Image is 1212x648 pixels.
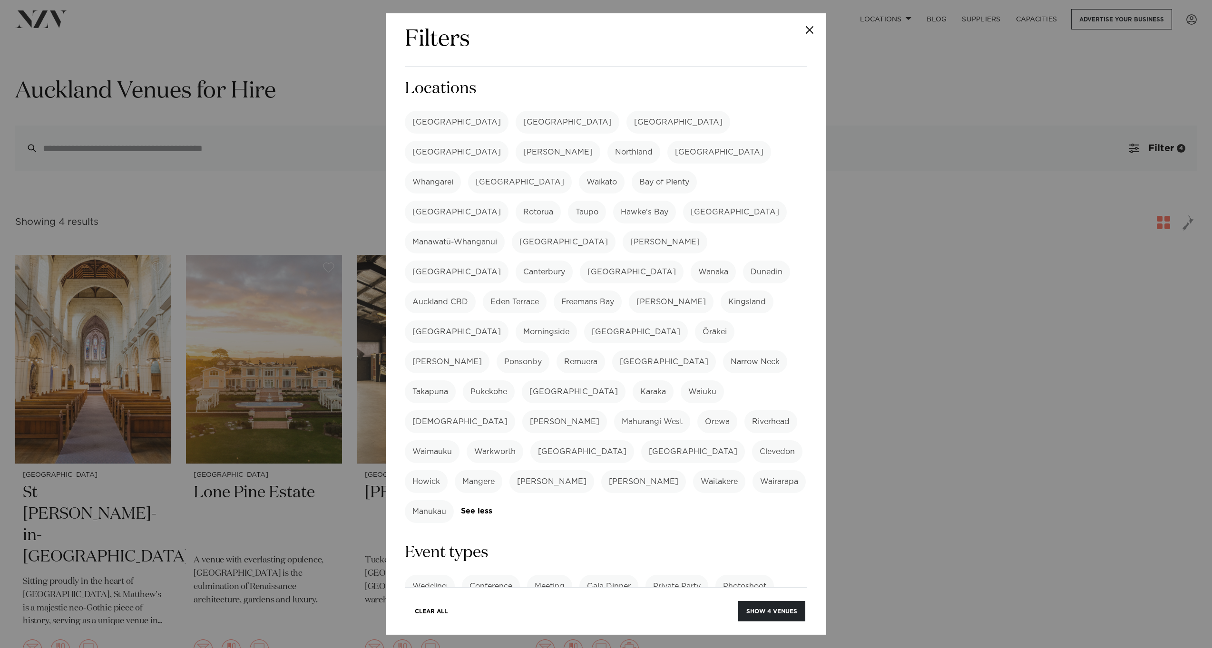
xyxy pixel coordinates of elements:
label: Waimauku [405,440,459,463]
label: Orewa [697,410,737,433]
label: Manawatū-Whanganui [405,231,505,253]
label: [GEOGRAPHIC_DATA] [512,231,616,253]
label: [GEOGRAPHIC_DATA] [405,111,508,134]
label: [GEOGRAPHIC_DATA] [405,320,508,343]
label: [GEOGRAPHIC_DATA] [584,320,688,343]
label: [GEOGRAPHIC_DATA] [641,440,745,463]
label: [GEOGRAPHIC_DATA] [530,440,634,463]
label: Private Party [645,575,708,598]
label: Meeting [527,575,572,598]
button: Close [793,13,826,47]
label: Gala Dinner [579,575,638,598]
label: Morningside [516,320,577,343]
label: Bay of Plenty [632,171,697,193]
label: Clevedon [752,440,802,463]
label: [GEOGRAPHIC_DATA] [683,201,787,223]
label: [PERSON_NAME] [516,141,600,164]
h3: Event types [405,542,807,563]
label: Eden Terrace [483,290,547,313]
label: [GEOGRAPHIC_DATA] [626,111,730,134]
label: [GEOGRAPHIC_DATA] [516,111,619,134]
label: Remuera [557,350,605,373]
label: Karaka [633,380,674,403]
label: [PERSON_NAME] [623,231,707,253]
label: [GEOGRAPHIC_DATA] [612,350,716,373]
label: Mahurangi West [614,410,690,433]
label: Wanaka [691,261,736,283]
button: Clear All [407,601,456,621]
label: Takapuna [405,380,456,403]
label: Ponsonby [497,350,549,373]
label: [PERSON_NAME] [509,470,594,493]
label: Dunedin [743,261,790,283]
label: [GEOGRAPHIC_DATA] [468,171,572,193]
label: Waitākere [693,470,745,493]
label: Warkworth [467,440,523,463]
label: Conference [462,575,520,598]
label: Manukau [405,500,454,523]
label: [GEOGRAPHIC_DATA] [667,141,771,164]
label: Waiuku [681,380,724,403]
button: Show 4 venues [738,601,805,621]
label: Photoshoot [715,575,774,598]
label: Rotorua [516,201,561,223]
label: Hawke's Bay [613,201,676,223]
label: [DEMOGRAPHIC_DATA] [405,410,515,433]
label: Pukekohe [463,380,515,403]
label: Taupo [568,201,606,223]
label: [GEOGRAPHIC_DATA] [405,201,508,223]
label: [GEOGRAPHIC_DATA] [405,141,508,164]
label: Wedding [405,575,455,598]
label: Canterbury [516,261,573,283]
label: Northland [607,141,660,164]
label: [GEOGRAPHIC_DATA] [580,261,684,283]
label: [PERSON_NAME] [405,350,489,373]
label: Freemans Bay [554,290,622,313]
label: Wairarapa [753,470,806,493]
label: Waikato [579,171,625,193]
label: [GEOGRAPHIC_DATA] [522,380,626,403]
label: Māngere [455,470,502,493]
label: Whangarei [405,171,461,193]
label: [PERSON_NAME] [629,290,714,313]
label: Riverhead [744,410,797,433]
label: Ōrākei [695,320,734,343]
label: Kingsland [721,290,773,313]
h3: Locations [405,78,807,99]
label: Narrow Neck [723,350,787,373]
label: Auckland CBD [405,290,476,313]
label: [GEOGRAPHIC_DATA] [405,261,508,283]
label: [PERSON_NAME] [522,410,607,433]
h2: Filters [405,25,470,55]
label: [PERSON_NAME] [601,470,686,493]
label: Howick [405,470,448,493]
